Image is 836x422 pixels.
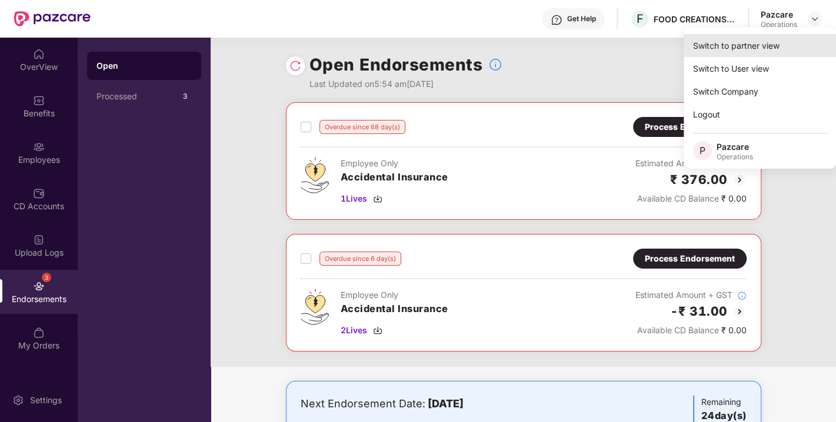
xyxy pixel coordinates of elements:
div: Overdue since 68 day(s) [319,120,405,134]
img: New Pazcare Logo [14,11,91,26]
span: P [700,143,705,158]
img: svg+xml;base64,PHN2ZyB4bWxucz0iaHR0cDovL3d3dy53My5vcmcvMjAwMC9zdmciIHdpZHRoPSI0OS4zMjEiIGhlaWdodD... [301,157,329,193]
div: ₹ 0.00 [635,324,747,337]
div: Estimated Amount + GST [635,289,747,302]
img: svg+xml;base64,PHN2ZyBpZD0iQmVuZWZpdHMiIHhtbG5zPSJodHRwOi8vd3d3LnczLm9yZy8yMDAwL3N2ZyIgd2lkdGg9Ij... [33,95,45,106]
div: 3 [178,89,192,103]
div: Settings [26,394,65,406]
div: Pazcare [717,141,753,152]
img: svg+xml;base64,PHN2ZyBpZD0iQmFjay0yMHgyMCIgeG1sbnM9Imh0dHA6Ly93d3cudzMub3JnLzIwMDAvc3ZnIiB3aWR0aD... [732,173,747,187]
img: svg+xml;base64,PHN2ZyBpZD0iU2V0dGluZy0yMHgyMCIgeG1sbnM9Imh0dHA6Ly93d3cudzMub3JnLzIwMDAvc3ZnIiB3aW... [12,394,24,406]
h1: Open Endorsements [309,52,483,78]
div: Employee Only [341,289,448,302]
div: Operations [761,20,797,29]
img: svg+xml;base64,PHN2ZyBpZD0iUmVsb2FkLTMyeDMyIiB4bWxucz0iaHR0cDovL3d3dy53My5vcmcvMjAwMC9zdmciIHdpZH... [289,60,301,72]
img: svg+xml;base64,PHN2ZyBpZD0iSGVscC0zMngzMiIgeG1sbnM9Imh0dHA6Ly93d3cudzMub3JnLzIwMDAvc3ZnIiB3aWR0aD... [551,14,562,26]
div: Estimated Amount + GST [635,157,747,170]
img: svg+xml;base64,PHN2ZyBpZD0iRG93bmxvYWQtMzJ4MzIiIHhtbG5zPSJodHRwOi8vd3d3LnczLm9yZy8yMDAwL3N2ZyIgd2... [373,326,382,335]
div: Pazcare [761,9,797,20]
img: svg+xml;base64,PHN2ZyBpZD0iRG93bmxvYWQtMzJ4MzIiIHhtbG5zPSJodHRwOi8vd3d3LnczLm9yZy8yMDAwL3N2ZyIgd2... [373,194,382,203]
img: svg+xml;base64,PHN2ZyBpZD0iQmFjay0yMHgyMCIgeG1sbnM9Imh0dHA6Ly93d3cudzMub3JnLzIwMDAvc3ZnIiB3aWR0aD... [732,304,747,319]
div: Open [96,60,192,72]
div: Next Endorsement Date: [301,396,591,412]
img: svg+xml;base64,PHN2ZyBpZD0iSG9tZSIgeG1sbnM9Imh0dHA6Ly93d3cudzMub3JnLzIwMDAvc3ZnIiB3aWR0aD0iMjAiIG... [33,48,45,60]
img: svg+xml;base64,PHN2ZyBpZD0iRW5kb3JzZW1lbnRzIiB4bWxucz0iaHR0cDovL3d3dy53My5vcmcvMjAwMC9zdmciIHdpZH... [33,280,45,292]
img: svg+xml;base64,PHN2ZyBpZD0iQ0RfQWNjb3VudHMiIGRhdGEtbmFtZT0iQ0QgQWNjb3VudHMiIHhtbG5zPSJodHRwOi8vd3... [33,187,45,199]
img: svg+xml;base64,PHN2ZyBpZD0iRW1wbG95ZWVzIiB4bWxucz0iaHR0cDovL3d3dy53My5vcmcvMjAwMC9zdmciIHdpZHRoPS... [33,141,45,153]
img: svg+xml;base64,PHN2ZyBpZD0iVXBsb2FkX0xvZ3MiIGRhdGEtbmFtZT0iVXBsb2FkIExvZ3MiIHhtbG5zPSJodHRwOi8vd3... [33,234,45,246]
span: Available CD Balance [637,325,719,335]
span: 2 Lives [341,324,367,337]
img: svg+xml;base64,PHN2ZyBpZD0iRHJvcGRvd24tMzJ4MzIiIHhtbG5zPSJodHRwOi8vd3d3LnczLm9yZy8yMDAwL3N2ZyIgd2... [810,14,820,24]
div: Process Endorsement [645,120,735,133]
h3: Accidental Insurance [341,170,448,185]
div: Operations [717,152,753,162]
span: 1 Lives [341,192,367,205]
b: [DATE] [428,397,464,410]
img: svg+xml;base64,PHN2ZyBpZD0iTXlfT3JkZXJzIiBkYXRhLW5hbWU9Ik15IE9yZGVycyIgeG1sbnM9Imh0dHA6Ly93d3cudz... [33,327,45,339]
img: svg+xml;base64,PHN2ZyB4bWxucz0iaHR0cDovL3d3dy53My5vcmcvMjAwMC9zdmciIHdpZHRoPSI0OS4zMjEiIGhlaWdodD... [301,289,329,325]
div: Employee Only [341,157,448,170]
h3: Accidental Insurance [341,302,448,317]
img: svg+xml;base64,PHN2ZyBpZD0iSW5mb18tXzMyeDMyIiBkYXRhLW5hbWU9IkluZm8gLSAzMngzMiIgeG1sbnM9Imh0dHA6Ly... [488,58,502,72]
h2: -₹ 31.00 [670,302,728,321]
div: Process Endorsement [645,252,735,265]
img: svg+xml;base64,PHN2ZyBpZD0iSW5mb18tXzMyeDMyIiBkYXRhLW5hbWU9IkluZm8gLSAzMngzMiIgeG1sbnM9Imh0dHA6Ly... [737,291,747,300]
div: Last Updated on 5:54 am[DATE] [309,78,503,91]
div: Get Help [567,14,596,24]
span: Available CD Balance [637,193,719,203]
h2: ₹ 376.00 [670,170,728,189]
div: ₹ 0.00 [635,192,747,205]
div: Processed [96,92,178,101]
span: F [637,12,644,26]
div: FOOD CREATIONS PRIVATE LIMITED, [654,14,736,25]
div: Overdue since 6 day(s) [319,252,401,266]
div: 3 [42,273,51,282]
